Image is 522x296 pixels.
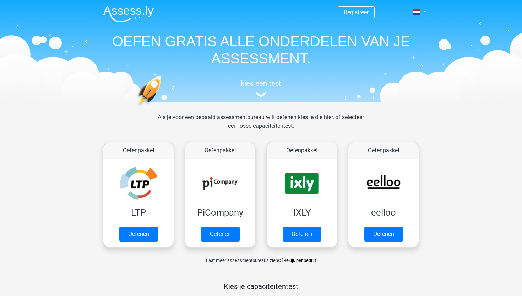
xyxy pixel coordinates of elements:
[152,113,370,139] div: Als je voor een bepaald assessmentbureau wilt oefenen kies je die hier, of selecteer een losse ca...
[119,227,158,242] a: Oefenen
[137,75,189,140] img: oefenen
[256,92,266,97] img: assessment
[98,79,424,98] a: kies een test
[201,227,240,242] a: Oefenen
[283,227,321,242] a: Oefenen
[283,258,316,263] a: Bekijk per bedrijf
[98,79,424,88] h5: kies een test
[364,227,403,242] a: Oefenen
[206,258,278,263] span: Laat meer assessmentbureaus zien
[98,250,424,265] div: of
[103,6,154,22] img: Assessly
[98,33,424,67] h1: OEFEN GRATIS ALLE ONDERDELEN VAN JE ASSESSMENT.
[344,9,369,16] a: Registreer
[109,282,413,291] h5: Kies je capaciteitentest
